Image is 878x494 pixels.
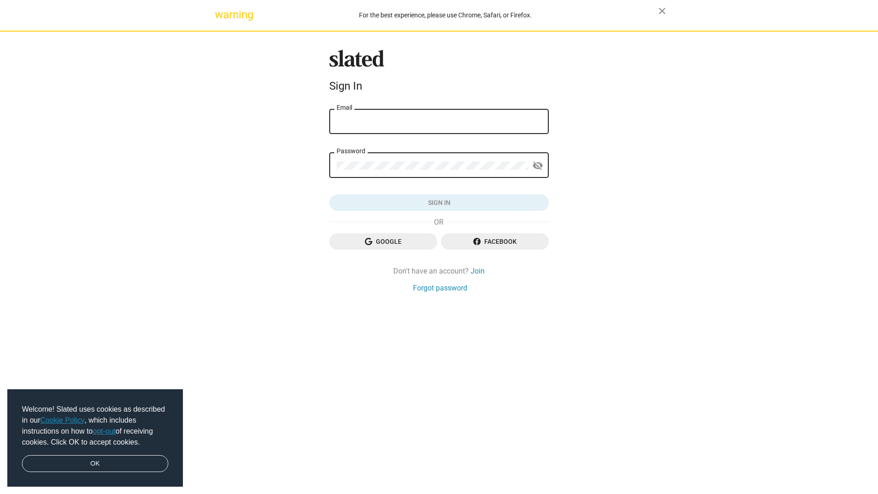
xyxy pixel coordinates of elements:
button: Google [329,233,437,250]
a: dismiss cookie message [22,455,168,473]
div: Don't have an account? [329,266,549,276]
sl-branding: Sign In [329,50,549,97]
a: Forgot password [413,283,467,293]
a: Cookie Policy [40,416,85,424]
mat-icon: visibility_off [532,159,543,173]
div: cookieconsent [7,389,183,487]
div: Sign In [329,80,549,92]
span: Facebook [448,233,541,250]
mat-icon: warning [215,9,226,20]
span: Google [337,233,430,250]
button: Facebook [441,233,549,250]
button: Show password [529,157,547,175]
a: opt-out [93,427,116,435]
mat-icon: close [657,5,668,16]
a: Join [471,266,485,276]
span: Welcome! Slated uses cookies as described in our , which includes instructions on how to of recei... [22,404,168,448]
div: For the best experience, please use Chrome, Safari, or Firefox. [232,9,658,21]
